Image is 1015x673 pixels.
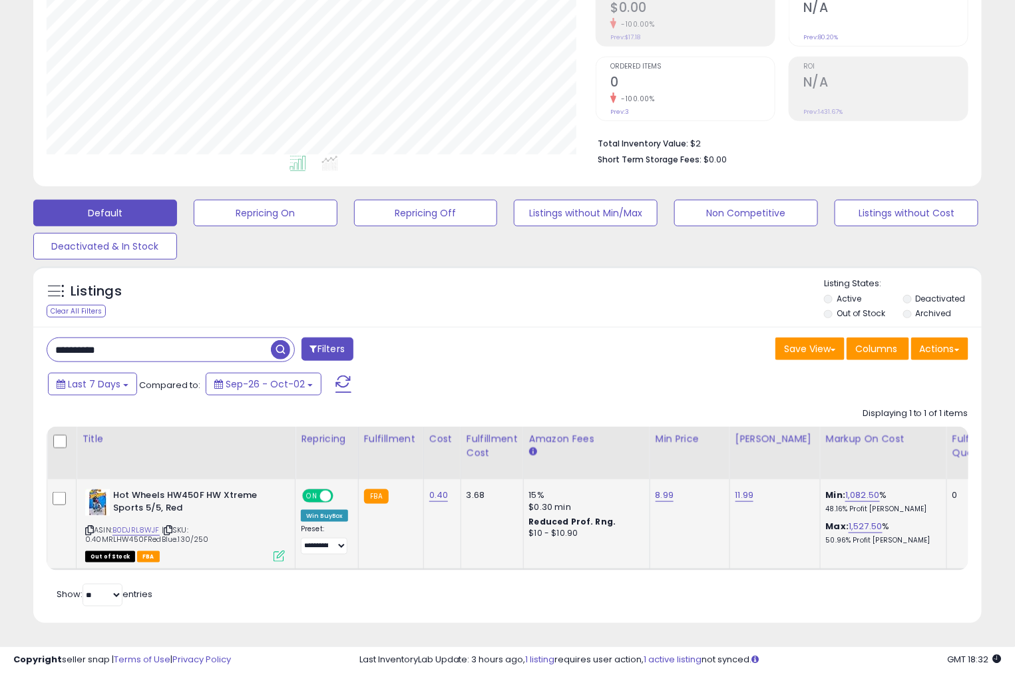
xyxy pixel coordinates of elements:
[735,432,815,446] div: [PERSON_NAME]
[304,491,320,502] span: ON
[85,551,135,562] span: All listings that are currently out of stock and unavailable for purchase on Amazon
[863,407,968,420] div: Displaying 1 to 1 of 1 items
[837,308,885,319] label: Out of Stock
[610,33,640,41] small: Prev: $17.18
[803,33,838,41] small: Prev: 80.20%
[775,337,845,360] button: Save View
[656,432,724,446] div: Min Price
[598,138,688,149] b: Total Inventory Value:
[826,520,849,533] b: Max:
[301,510,348,522] div: Win BuyBox
[172,653,231,666] a: Privacy Policy
[826,521,936,545] div: %
[911,337,968,360] button: Actions
[656,489,674,502] a: 8.99
[644,653,702,666] a: 1 active listing
[598,134,958,150] li: $2
[803,108,843,116] small: Prev: 1431.67%
[85,489,110,516] img: 41690vy5hEL._SL40_.jpg
[226,377,305,391] span: Sep-26 - Oct-02
[85,489,285,561] div: ASIN:
[616,94,654,104] small: -100.00%
[529,516,616,527] b: Reduced Prof. Rng.
[598,154,702,165] b: Short Term Storage Fees:
[674,200,818,226] button: Non Competitive
[112,525,160,536] a: B0DJRL8WJF
[610,63,775,71] span: Ordered Items
[302,337,353,361] button: Filters
[68,377,120,391] span: Last 7 Days
[610,75,775,93] h2: 0
[331,491,353,502] span: OFF
[826,489,936,514] div: %
[529,528,640,539] div: $10 - $10.90
[113,489,275,517] b: Hot Wheels HW450F HW Xtreme Sports 5/5, Red
[837,293,861,304] label: Active
[71,282,122,301] h5: Listings
[364,432,418,446] div: Fulfillment
[33,200,177,226] button: Default
[849,520,882,533] a: 1,527.50
[529,432,644,446] div: Amazon Fees
[13,653,62,666] strong: Copyright
[82,432,290,446] div: Title
[826,489,846,501] b: Min:
[824,278,982,290] p: Listing States:
[48,373,137,395] button: Last 7 Days
[114,653,170,666] a: Terms of Use
[529,489,640,501] div: 15%
[826,536,936,545] p: 50.96% Profit [PERSON_NAME]
[616,19,654,29] small: -100.00%
[529,501,640,513] div: $0.30 min
[916,293,966,304] label: Deactivated
[47,305,106,318] div: Clear All Filters
[33,233,177,260] button: Deactivated & In Stock
[845,489,879,502] a: 1,082.50
[467,489,513,501] div: 3.68
[526,653,555,666] a: 1 listing
[354,200,498,226] button: Repricing Off
[359,654,1002,666] div: Last InventoryLab Update: 3 hours ago, requires user action, not synced.
[137,551,160,562] span: FBA
[301,432,353,446] div: Repricing
[194,200,337,226] button: Repricing On
[13,654,231,666] div: seller snap | |
[735,489,754,502] a: 11.99
[429,432,455,446] div: Cost
[803,63,968,71] span: ROI
[826,505,936,514] p: 48.16% Profit [PERSON_NAME]
[952,489,994,501] div: 0
[820,427,946,479] th: The percentage added to the cost of goods (COGS) that forms the calculator for Min & Max prices.
[704,153,727,166] span: $0.00
[206,373,321,395] button: Sep-26 - Oct-02
[529,446,537,458] small: Amazon Fees.
[847,337,909,360] button: Columns
[855,342,897,355] span: Columns
[948,653,1002,666] span: 2025-10-10 18:32 GMT
[429,489,449,502] a: 0.40
[803,75,968,93] h2: N/A
[835,200,978,226] button: Listings without Cost
[610,108,629,116] small: Prev: 3
[85,525,209,545] span: | SKU: 0.40MRLHW450FRedBlue.130/250
[301,525,348,555] div: Preset:
[364,489,389,504] small: FBA
[467,432,518,460] div: Fulfillment Cost
[826,432,941,446] div: Markup on Cost
[139,379,200,391] span: Compared to:
[514,200,658,226] button: Listings without Min/Max
[952,432,998,460] div: Fulfillable Quantity
[57,588,152,600] span: Show: entries
[916,308,952,319] label: Archived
